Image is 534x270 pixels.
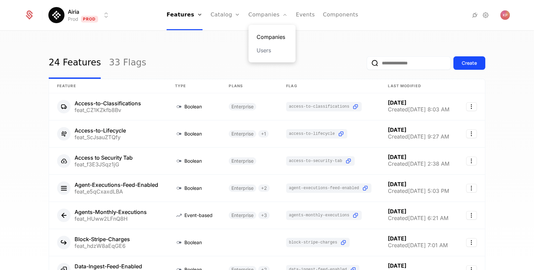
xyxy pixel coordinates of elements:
[50,8,110,22] button: Select environment
[49,47,101,79] a: 24 Features
[257,33,287,41] a: Companies
[466,102,477,111] button: Select action
[68,16,78,22] div: Prod
[49,79,167,93] th: Feature
[466,184,477,193] button: Select action
[167,79,221,93] th: Type
[380,79,458,93] th: Last Modified
[48,7,64,23] img: Airia
[278,79,380,93] th: Flag
[471,11,479,19] a: Integrations
[466,157,477,165] button: Select action
[500,10,510,20] img: Katrina Peek
[109,47,146,79] a: 33 Flags
[466,238,477,247] button: Select action
[453,56,485,70] button: Create
[68,8,79,16] span: Airia
[462,60,477,66] div: Create
[482,11,490,19] a: Settings
[257,46,287,54] a: Users
[500,10,510,20] button: Open user button
[81,16,98,22] span: Prod
[466,211,477,220] button: Select action
[466,129,477,138] button: Select action
[221,79,278,93] th: Plans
